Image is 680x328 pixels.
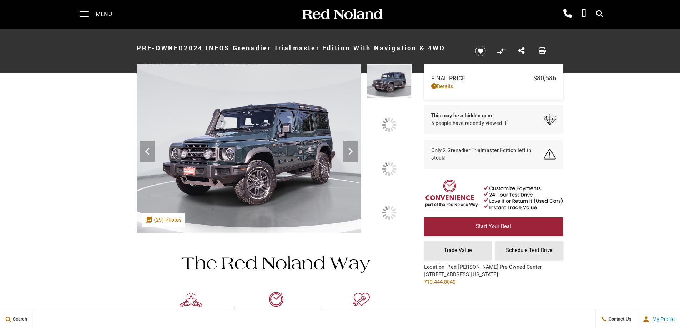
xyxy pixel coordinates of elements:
a: Details [431,83,556,90]
span: $80,586 [533,74,556,83]
a: Share this Pre-Owned 2024 INEOS Grenadier Trialmaster Edition With Navigation & 4WD [518,46,525,56]
span: Schedule Test Drive [506,247,553,254]
span: [US_VEHICLE_IDENTIFICATION_NUMBER] [144,62,217,68]
button: user-profile-menu [637,310,680,328]
img: Used 2024 Sela Green INEOS Trialmaster Edition image 1 [137,64,361,233]
span: Trade Value [444,247,472,254]
button: Compare vehicle [496,46,507,56]
span: Final Price [431,74,533,82]
div: Location: Red [PERSON_NAME] Pre-Owned Center [STREET_ADDRESS][US_STATE] [424,263,542,291]
span: Only 2 Grenadier Trialmaster Edition left in stock! [431,147,544,162]
strong: Pre-Owned [137,44,184,53]
span: VIN: [137,62,144,68]
span: Stock: [224,62,237,68]
img: Red Noland Auto Group [301,8,383,21]
span: 5 people have recently viewed it. [431,120,508,127]
a: Print this Pre-Owned 2024 INEOS Grenadier Trialmaster Edition With Navigation & 4WD [539,46,546,56]
h1: 2024 INEOS Grenadier Trialmaster Edition With Navigation & 4WD [137,34,463,62]
span: This may be a hidden gem. [431,112,508,120]
a: Trade Value [424,241,492,260]
a: Final Price $80,586 [431,74,556,83]
div: (29) Photos [142,213,185,227]
span: Search [11,316,27,322]
span: My Profile [650,316,675,322]
span: Start Your Deal [476,223,511,230]
img: Used 2024 Sela Green INEOS Trialmaster Edition image 1 [367,64,412,98]
a: Schedule Test Drive [495,241,563,260]
a: Start Your Deal [424,217,563,236]
span: Contact Us [607,316,631,322]
a: 719.444.8840 [424,278,455,286]
span: G012901LC [237,62,257,68]
button: Save vehicle [473,45,488,57]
